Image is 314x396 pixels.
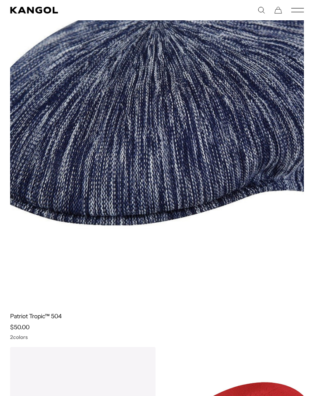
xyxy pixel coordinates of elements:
[10,323,30,331] span: $50.00
[291,6,304,14] button: Mobile Menu
[10,334,304,340] div: 2 colors
[258,6,265,14] summary: Search here
[274,6,282,14] button: Cart
[10,7,157,14] a: Kangol
[10,312,62,320] a: Patriot Tropic™ 504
